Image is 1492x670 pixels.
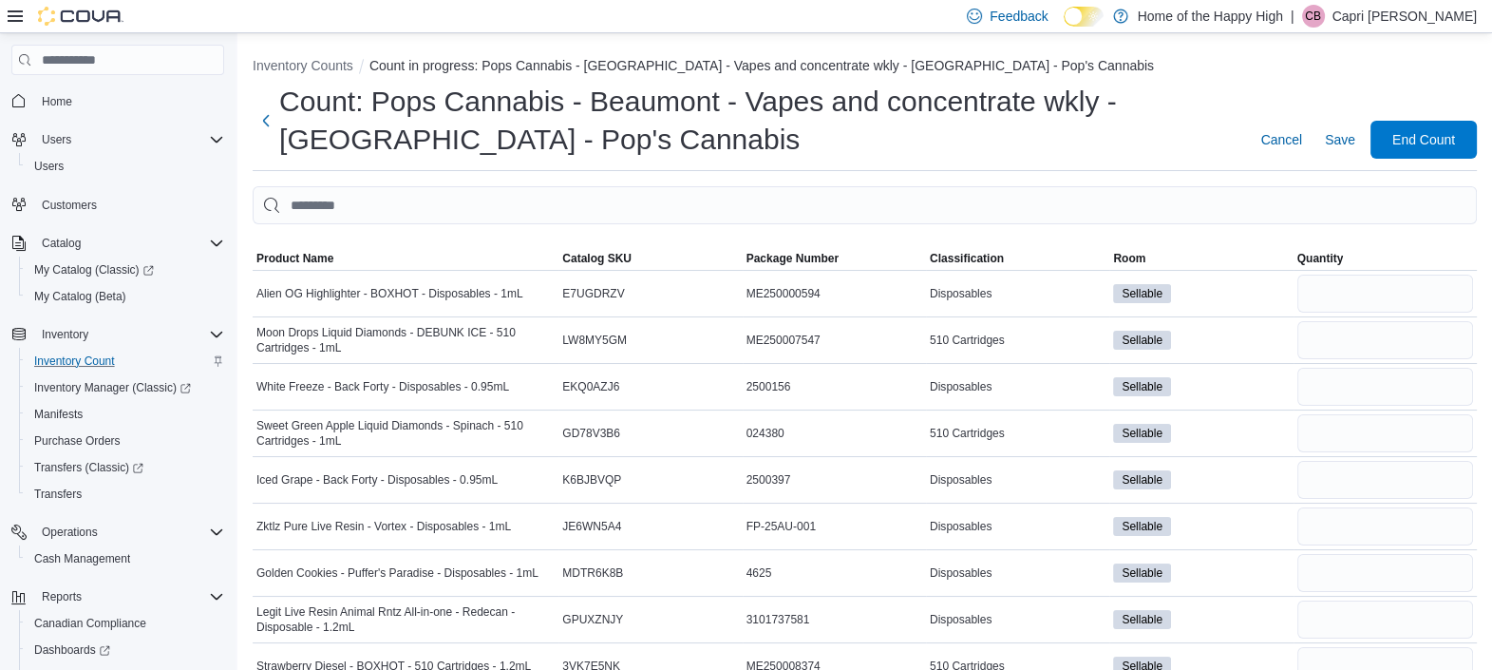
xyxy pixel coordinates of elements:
span: Iced Grape - Back Forty - Disposables - 0.95mL [256,472,498,488]
span: Transfers [34,487,82,502]
a: Dashboards [27,639,118,661]
div: FP-25AU-001 [743,515,926,538]
div: ME250007547 [743,329,926,352]
button: Product Name [253,247,558,270]
span: Canadian Compliance [34,616,146,631]
span: CB [1305,5,1321,28]
a: Transfers [27,483,89,506]
button: Users [19,153,232,180]
a: Manifests [27,403,90,426]
span: End Count [1392,130,1455,149]
span: Sellable [1113,331,1171,350]
button: Next [253,102,279,140]
span: Transfers (Classic) [34,460,143,475]
div: 2500397 [743,469,926,491]
span: Sellable [1122,471,1162,488]
button: Package Number [743,247,926,270]
span: Home [42,94,72,109]
a: Inventory Manager (Classic) [19,374,232,401]
span: GD78V3B6 [562,426,620,441]
a: My Catalog (Classic) [19,257,232,283]
button: Inventory Count [19,348,232,374]
span: Sellable [1113,377,1171,396]
div: 024380 [743,422,926,445]
button: Home [4,86,232,114]
span: Users [27,155,224,178]
span: Moon Drops Liquid Diamonds - DEBUNK ICE - 510 Cartridges - 1mL [256,325,555,355]
span: Sellable [1113,424,1171,443]
span: Disposables [930,472,992,488]
a: Canadian Compliance [27,612,154,635]
span: Home [34,88,224,112]
span: Feedback [990,7,1048,26]
span: Users [34,128,224,151]
span: Purchase Orders [34,433,121,449]
span: Inventory [42,327,88,342]
button: Save [1317,121,1363,159]
button: Operations [34,521,105,544]
button: Catalog [4,230,232,257]
span: Inventory Manager (Classic) [34,380,191,395]
span: Users [42,132,71,147]
a: Transfers (Classic) [19,454,232,481]
span: Disposables [930,286,992,301]
span: Cash Management [27,547,224,570]
span: Disposables [930,612,992,627]
button: Manifests [19,401,232,428]
span: JE6WN5A4 [562,519,621,534]
span: Quantity [1297,251,1344,266]
span: Sellable [1113,470,1171,489]
span: Save [1325,130,1355,149]
span: Inventory Count [34,354,115,369]
span: Manifests [27,403,224,426]
input: Dark Mode [1064,7,1104,27]
span: Classification [930,251,1004,266]
button: Catalog SKU [558,247,742,270]
a: Dashboards [19,637,232,663]
span: Catalog [42,236,81,251]
p: | [1291,5,1294,28]
a: Inventory Count [27,350,123,373]
span: Users [34,159,64,174]
span: Disposables [930,379,992,394]
span: Sellable [1122,285,1162,302]
button: Purchase Orders [19,428,232,454]
span: Inventory Manager (Classic) [27,376,224,399]
span: My Catalog (Classic) [34,262,154,278]
span: Transfers [27,483,224,506]
span: Dashboards [27,639,224,661]
span: My Catalog (Beta) [34,289,126,304]
span: Alien OG Highlighter - BOXHOT - Disposables - 1mL [256,286,523,301]
div: Capri Browning [1302,5,1325,28]
span: Disposables [930,519,992,534]
span: Reports [42,589,82,604]
span: White Freeze - Back Forty - Disposables - 0.95mL [256,379,509,394]
button: End Count [1370,121,1477,159]
div: 3101737581 [743,608,926,631]
span: Legit Live Resin Animal Rntz All-in-one - Redecan - Disposable - 1.2mL [256,604,555,635]
a: Customers [34,194,104,217]
span: Sellable [1122,518,1162,535]
span: Reports [34,585,224,608]
button: Catalog [34,232,88,255]
a: Inventory Manager (Classic) [27,376,198,399]
span: Sweet Green Apple Liquid Diamonds - Spinach - 510 Cartridges - 1mL [256,418,555,449]
span: Operations [42,525,98,540]
span: Inventory Count [27,350,224,373]
span: Cash Management [34,551,130,566]
span: Room [1113,251,1145,266]
a: My Catalog (Beta) [27,285,134,308]
a: Home [34,90,80,113]
span: K6BJBVQP [562,472,621,488]
span: 510 Cartridges [930,426,1005,441]
span: Catalog [34,232,224,255]
button: Inventory [34,323,96,346]
a: Transfers (Classic) [27,456,151,479]
a: Cash Management [27,547,138,570]
span: Zktlz Pure Live Resin - Vortex - Disposables - 1mL [256,519,511,534]
span: Golden Cookies - Puffer's Paradise - Disposables - 1mL [256,565,538,581]
span: GPUXZNJY [562,612,623,627]
button: Reports [34,585,89,608]
span: Cancel [1260,130,1302,149]
span: Sellable [1122,332,1162,349]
